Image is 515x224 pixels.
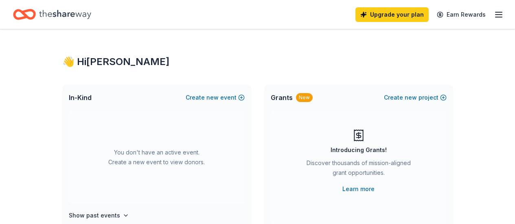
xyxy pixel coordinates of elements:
[206,93,219,102] span: new
[271,93,293,102] span: Grants
[331,145,387,155] div: Introducing Grants!
[62,55,453,68] div: 👋 Hi [PERSON_NAME]
[355,7,429,22] a: Upgrade your plan
[303,158,414,181] div: Discover thousands of mission-aligned grant opportunities.
[69,111,245,204] div: You don't have an active event. Create a new event to view donors.
[69,211,120,220] h4: Show past events
[432,7,491,22] a: Earn Rewards
[13,5,91,24] a: Home
[69,93,92,102] span: In-Kind
[186,93,245,102] button: Createnewevent
[384,93,447,102] button: Createnewproject
[405,93,417,102] span: new
[296,93,313,102] div: New
[342,184,375,194] a: Learn more
[69,211,129,220] button: Show past events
